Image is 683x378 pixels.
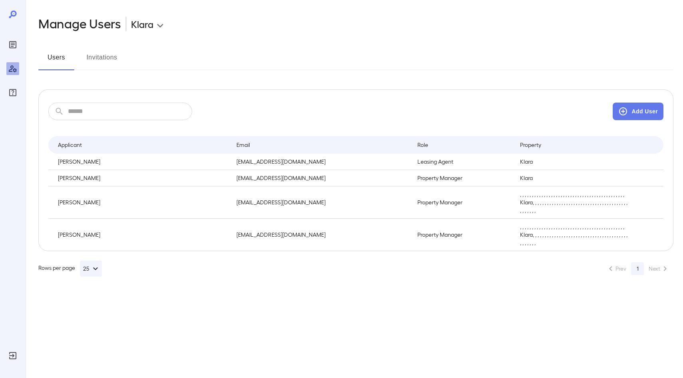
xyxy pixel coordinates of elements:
button: 25 [80,261,102,277]
p: [EMAIL_ADDRESS][DOMAIN_NAME] [236,158,405,166]
p: [PERSON_NAME] [58,198,224,206]
button: Add User [613,103,663,120]
p: , , , , , , , , , , , , , , , , , , , , , , , , , , , , , , , , , , , , , , , , , , , , Klara, , ... [520,223,629,247]
p: Leasing Agent [417,158,507,166]
p: Property Manager [417,231,507,239]
p: Klara [520,174,629,182]
p: Klara [131,18,153,30]
p: Klara [520,158,629,166]
p: [EMAIL_ADDRESS][DOMAIN_NAME] [236,174,405,182]
p: [EMAIL_ADDRESS][DOMAIN_NAME] [236,231,405,239]
p: , , , , , , , , , , , , , , , , , , , , , , , , , , , , , , , , , , , , , , , , , , , , Klara, , ... [520,190,629,214]
button: page 1 [631,262,644,275]
button: Users [38,51,74,70]
p: [PERSON_NAME] [58,231,224,239]
p: Property Manager [417,198,507,206]
p: [PERSON_NAME] [58,158,224,166]
p: [EMAIL_ADDRESS][DOMAIN_NAME] [236,198,405,206]
div: FAQ [6,86,19,99]
div: Rows per page [38,261,102,277]
h2: Manage Users [38,16,121,32]
div: Manage Users [6,62,19,75]
table: simple table [48,136,663,251]
div: Reports [6,38,19,51]
th: Role [411,136,514,154]
th: Email [230,136,411,154]
p: [PERSON_NAME] [58,174,224,182]
nav: pagination navigation [602,262,673,275]
th: Applicant [48,136,230,154]
th: Property [514,136,635,154]
p: Property Manager [417,174,507,182]
div: Log Out [6,349,19,362]
button: Invitations [84,51,120,70]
